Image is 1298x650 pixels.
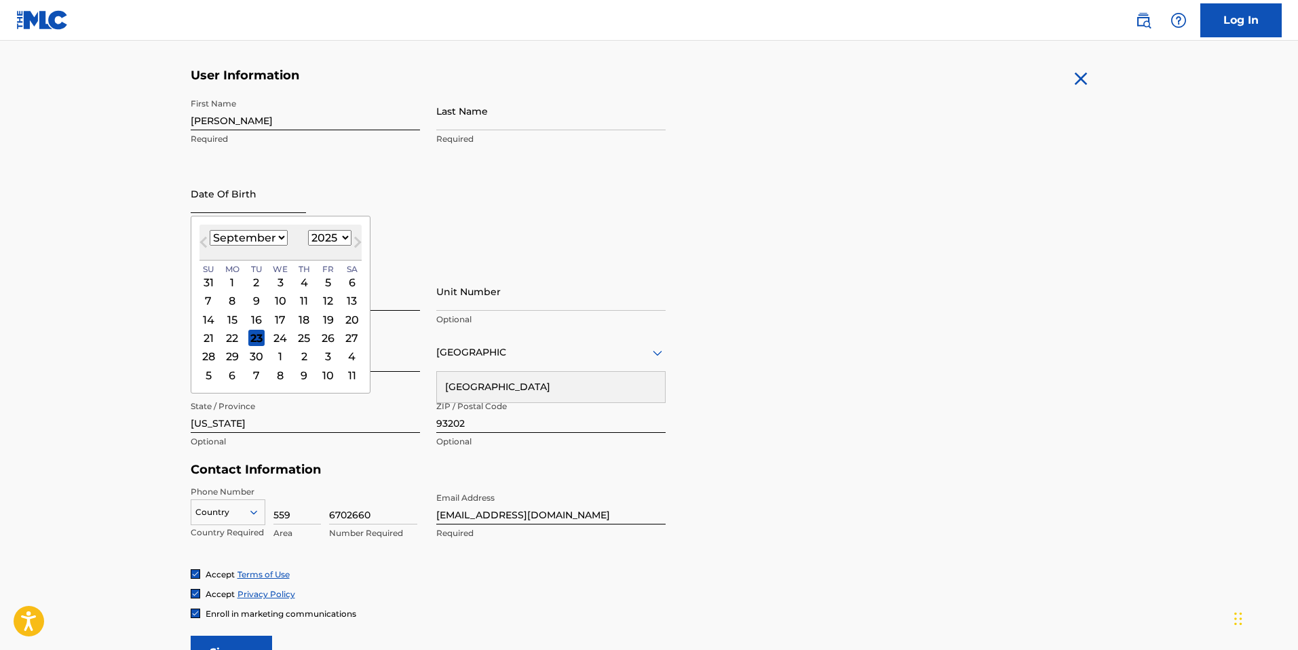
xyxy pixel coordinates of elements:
[237,589,295,599] a: Privacy Policy
[1070,68,1092,90] img: close
[320,311,337,328] div: Choose Friday, September 19th, 2025
[191,590,199,598] img: checkbox
[200,293,216,309] div: Choose Sunday, September 7th, 2025
[1234,598,1242,639] div: Drag
[329,527,417,539] p: Number Required
[436,313,666,326] p: Optional
[191,609,199,617] img: checkbox
[191,570,199,578] img: checkbox
[225,263,239,275] span: Mo
[248,349,265,365] div: Choose Tuesday, September 30th, 2025
[191,68,666,83] h5: User Information
[272,367,288,383] div: Choose Wednesday, October 8th, 2025
[224,311,240,328] div: Choose Monday, September 15th, 2025
[191,133,420,145] p: Required
[320,330,337,346] div: Choose Friday, September 26th, 2025
[248,311,265,328] div: Choose Tuesday, September 16th, 2025
[436,527,666,539] p: Required
[273,527,321,539] p: Area
[248,330,265,346] div: Choose Tuesday, September 23rd, 2025
[203,263,213,275] span: Su
[272,293,288,309] div: Choose Wednesday, September 10th, 2025
[436,133,666,145] p: Required
[191,436,420,448] p: Optional
[200,274,216,290] div: Choose Sunday, August 31st, 2025
[1170,12,1187,28] img: help
[224,274,240,290] div: Choose Monday, September 1st, 2025
[1165,7,1192,34] div: Help
[237,569,290,579] a: Terms of Use
[16,10,69,30] img: MLC Logo
[200,367,216,383] div: Choose Sunday, October 5th, 2025
[296,330,312,346] div: Choose Thursday, September 25th, 2025
[344,311,360,328] div: Choose Saturday, September 20th, 2025
[320,367,337,383] div: Choose Friday, October 10th, 2025
[299,263,309,275] span: Th
[191,257,1108,273] h5: Personal Address
[296,367,312,383] div: Choose Thursday, October 9th, 2025
[199,273,362,385] div: Month September, 2025
[347,234,368,256] button: Next Month
[344,330,360,346] div: Choose Saturday, September 27th, 2025
[224,293,240,309] div: Choose Monday, September 8th, 2025
[296,293,312,309] div: Choose Thursday, September 11th, 2025
[191,527,265,539] p: Country Required
[320,293,337,309] div: Choose Friday, September 12th, 2025
[248,293,265,309] div: Choose Tuesday, September 9th, 2025
[320,349,337,365] div: Choose Friday, October 3rd, 2025
[344,293,360,309] div: Choose Saturday, September 13th, 2025
[273,263,287,275] span: We
[248,274,265,290] div: Choose Tuesday, September 2nd, 2025
[296,274,312,290] div: Choose Thursday, September 4th, 2025
[296,349,312,365] div: Choose Thursday, October 2nd, 2025
[191,462,666,478] h5: Contact Information
[224,330,240,346] div: Choose Monday, September 22nd, 2025
[224,349,240,365] div: Choose Monday, September 29th, 2025
[347,263,357,275] span: Sa
[193,234,214,256] button: Previous Month
[191,216,370,394] div: Choose Date
[251,263,261,275] span: Tu
[200,311,216,328] div: Choose Sunday, September 14th, 2025
[1200,3,1282,37] a: Log In
[436,436,666,448] p: Optional
[296,311,312,328] div: Choose Thursday, September 18th, 2025
[344,274,360,290] div: Choose Saturday, September 6th, 2025
[320,274,337,290] div: Choose Friday, September 5th, 2025
[322,263,333,275] span: Fr
[248,367,265,383] div: Choose Tuesday, October 7th, 2025
[344,367,360,383] div: Choose Saturday, October 11th, 2025
[206,589,235,599] span: Accept
[344,349,360,365] div: Choose Saturday, October 4th, 2025
[224,367,240,383] div: Choose Monday, October 6th, 2025
[200,349,216,365] div: Choose Sunday, September 28th, 2025
[200,330,216,346] div: Choose Sunday, September 21st, 2025
[272,311,288,328] div: Choose Wednesday, September 17th, 2025
[1130,7,1157,34] a: Public Search
[272,330,288,346] div: Choose Wednesday, September 24th, 2025
[206,569,235,579] span: Accept
[1230,585,1298,650] iframe: Chat Widget
[272,349,288,365] div: Choose Wednesday, October 1st, 2025
[206,609,356,619] span: Enroll in marketing communications
[437,372,665,402] div: [GEOGRAPHIC_DATA]
[1135,12,1151,28] img: search
[272,274,288,290] div: Choose Wednesday, September 3rd, 2025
